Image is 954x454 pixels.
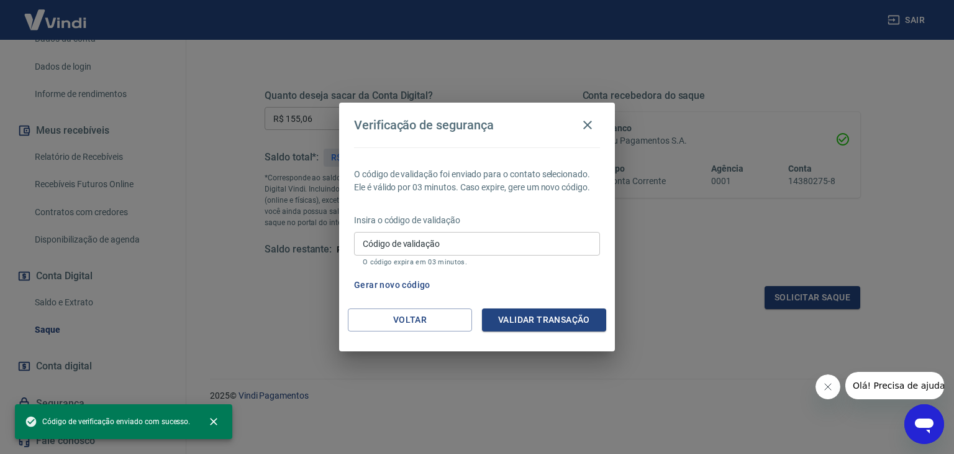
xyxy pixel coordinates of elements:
iframe: Close message [815,374,840,399]
h4: Verificação de segurança [354,118,494,132]
button: close [200,408,227,435]
p: Insira o código de validação [354,214,600,227]
p: O código expira em 03 minutos. [363,258,591,266]
span: Código de verificação enviado com sucesso. [25,415,190,428]
button: Validar transação [482,308,606,331]
iframe: Message from company [845,372,944,399]
iframe: Button to launch messaging window [904,404,944,444]
button: Voltar [348,308,472,331]
span: Olá! Precisa de ajuda? [7,9,104,19]
button: Gerar novo código [349,274,435,297]
p: O código de validação foi enviado para o contato selecionado. Ele é válido por 03 minutos. Caso e... [354,168,600,194]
